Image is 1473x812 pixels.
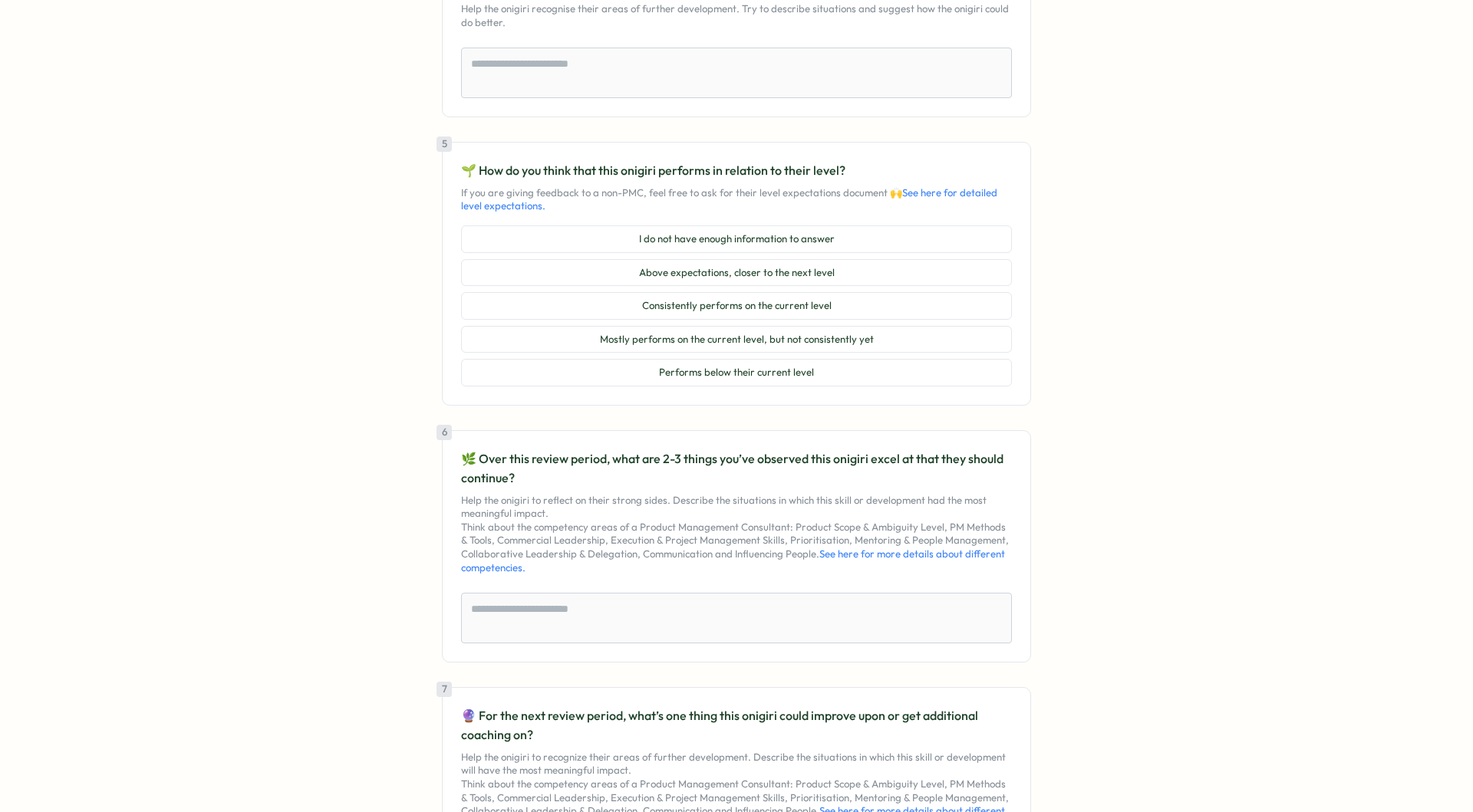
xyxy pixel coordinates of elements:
[461,326,1012,353] button: Mostly performs on the current level, but not consistently yet
[437,136,452,152] div: 5
[461,706,1012,745] p: 🔮 For the next review period, what’s one thing this onigiri could improve upon or get additional ...
[461,494,1012,575] p: Help the onigiri to reflect on their strong sides. Describe the situations in which this skill or...
[461,547,1005,574] a: See here for more details about different competencies.
[461,186,1012,213] p: If you are giving feedback to a non-PMC, feel free to ask for their level expectations document 🙌
[461,186,997,212] a: See here for detailed level expectations.
[461,2,1012,29] p: Help the onigiri recognise their areas of further development. Try to describe situations and sug...
[461,259,1012,287] button: Above expectations, closer to the next level
[461,449,1012,488] p: 🌿 Over this review period, what are 2-3 things you’ve observed this onigiri excel at that they sh...
[437,682,452,697] div: 7
[461,359,1012,386] button: Performs below their current level
[461,161,1012,180] p: 🌱 How do you think that this onigiri performs in relation to their level?
[461,225,1012,253] button: I do not have enough information to answer
[461,292,1012,320] button: Consistently performs on the current level
[437,425,452,440] div: 6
